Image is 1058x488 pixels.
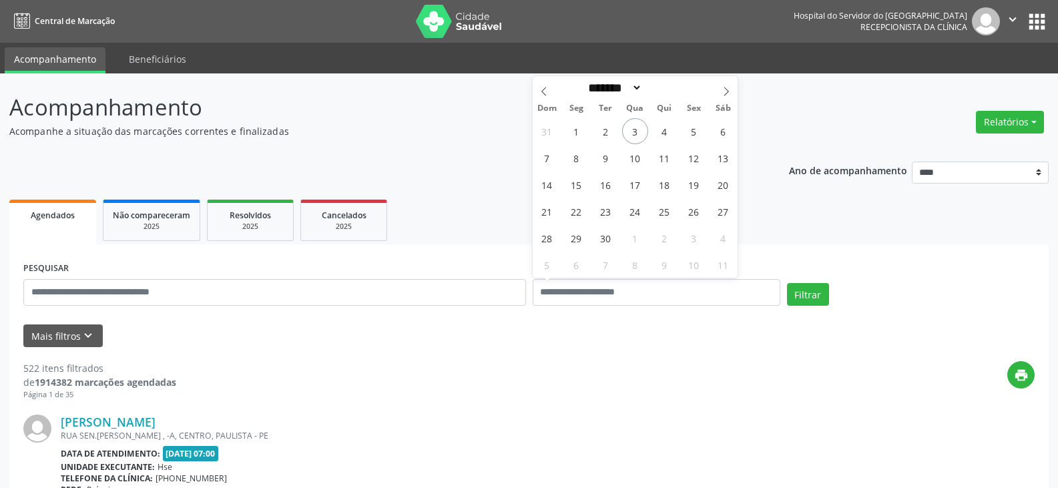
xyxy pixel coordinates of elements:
[593,198,619,224] span: Setembro 23, 2025
[61,473,153,484] b: Telefone da clínica:
[710,118,736,144] span: Setembro 6, 2025
[681,252,707,278] span: Outubro 10, 2025
[789,162,907,178] p: Ano de acompanhamento
[1014,368,1029,383] i: print
[61,448,160,459] b: Data de atendimento:
[591,104,620,113] span: Ter
[563,225,589,251] span: Setembro 29, 2025
[61,415,156,429] a: [PERSON_NAME]
[310,222,377,232] div: 2025
[860,21,967,33] span: Recepcionista da clínica
[679,104,708,113] span: Sex
[1025,10,1049,33] button: apps
[322,210,366,221] span: Cancelados
[710,252,736,278] span: Outubro 11, 2025
[156,473,227,484] span: [PHONE_NUMBER]
[708,104,738,113] span: Sáb
[620,104,649,113] span: Qua
[23,415,51,443] img: img
[972,7,1000,35] img: img
[23,389,176,401] div: Página 1 de 35
[534,145,560,171] span: Setembro 7, 2025
[61,430,834,441] div: RUA SEN.[PERSON_NAME] , -A, CENTRO, PAULISTA - PE
[119,47,196,71] a: Beneficiários
[593,225,619,251] span: Setembro 30, 2025
[622,172,648,198] span: Setembro 17, 2025
[113,210,190,221] span: Não compareceram
[9,124,737,138] p: Acompanhe a situação das marcações correntes e finalizadas
[710,145,736,171] span: Setembro 13, 2025
[681,172,707,198] span: Setembro 19, 2025
[976,111,1044,134] button: Relatórios
[81,328,95,343] i: keyboard_arrow_down
[593,252,619,278] span: Outubro 7, 2025
[23,258,69,279] label: PESQUISAR
[31,210,75,221] span: Agendados
[534,172,560,198] span: Setembro 14, 2025
[622,118,648,144] span: Setembro 3, 2025
[622,198,648,224] span: Setembro 24, 2025
[163,446,219,461] span: [DATE] 07:00
[534,118,560,144] span: Agosto 31, 2025
[230,210,271,221] span: Resolvidos
[681,118,707,144] span: Setembro 5, 2025
[563,198,589,224] span: Setembro 22, 2025
[681,198,707,224] span: Setembro 26, 2025
[534,225,560,251] span: Setembro 28, 2025
[61,461,155,473] b: Unidade executante:
[710,172,736,198] span: Setembro 20, 2025
[561,104,591,113] span: Seg
[651,198,678,224] span: Setembro 25, 2025
[787,283,829,306] button: Filtrar
[23,375,176,389] div: de
[1000,7,1025,35] button: 
[681,225,707,251] span: Outubro 3, 2025
[651,118,678,144] span: Setembro 4, 2025
[563,252,589,278] span: Outubro 6, 2025
[622,252,648,278] span: Outubro 8, 2025
[651,145,678,171] span: Setembro 11, 2025
[113,222,190,232] div: 2025
[533,104,562,113] span: Dom
[35,15,115,27] span: Central de Marcação
[563,172,589,198] span: Setembro 15, 2025
[651,172,678,198] span: Setembro 18, 2025
[217,222,284,232] div: 2025
[681,145,707,171] span: Setembro 12, 2025
[534,198,560,224] span: Setembro 21, 2025
[534,252,560,278] span: Outubro 5, 2025
[9,91,737,124] p: Acompanhamento
[622,225,648,251] span: Outubro 1, 2025
[593,118,619,144] span: Setembro 2, 2025
[794,10,967,21] div: Hospital do Servidor do [GEOGRAPHIC_DATA]
[23,361,176,375] div: 522 itens filtrados
[1005,12,1020,27] i: 
[23,324,103,348] button: Mais filtroskeyboard_arrow_down
[651,225,678,251] span: Outubro 2, 2025
[710,198,736,224] span: Setembro 27, 2025
[35,376,176,389] strong: 1914382 marcações agendadas
[593,172,619,198] span: Setembro 16, 2025
[5,47,105,73] a: Acompanhamento
[158,461,172,473] span: Hse
[651,252,678,278] span: Outubro 9, 2025
[710,225,736,251] span: Outubro 4, 2025
[563,118,589,144] span: Setembro 1, 2025
[563,145,589,171] span: Setembro 8, 2025
[1007,361,1035,389] button: print
[593,145,619,171] span: Setembro 9, 2025
[642,81,686,95] input: Year
[584,81,643,95] select: Month
[622,145,648,171] span: Setembro 10, 2025
[649,104,679,113] span: Qui
[9,10,115,32] a: Central de Marcação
